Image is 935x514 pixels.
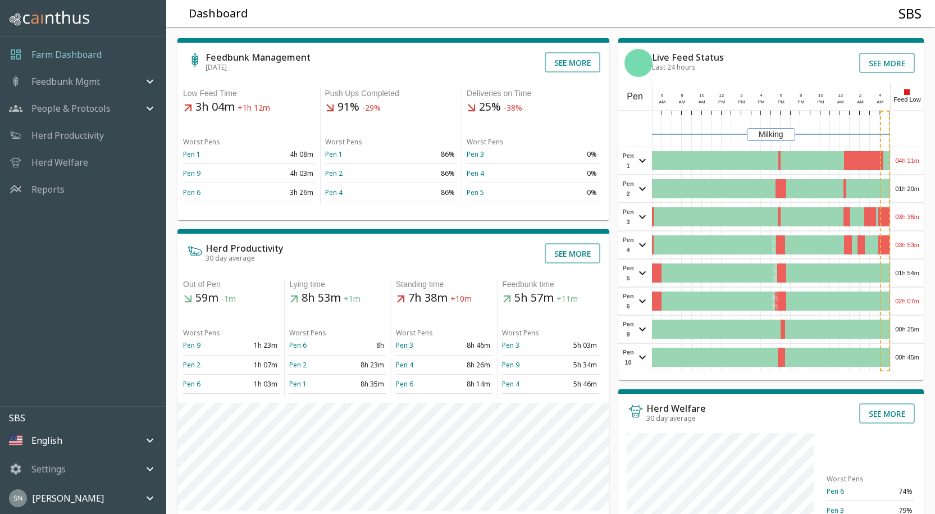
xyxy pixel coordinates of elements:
div: 04h 11m [891,147,924,174]
a: Pen 6 [183,188,200,197]
a: Pen 6 [827,486,844,496]
button: See more [545,52,600,72]
span: Worst Pens [183,328,220,338]
span: AM [837,99,844,104]
div: 8 [677,92,687,99]
span: Pen 3 [621,207,636,227]
span: AM [877,99,883,104]
span: Pen 1 [621,151,636,171]
div: 00h 25m [891,316,924,343]
span: +10m [450,294,472,304]
div: 4 [756,92,767,99]
div: Low Feed Time [183,88,316,99]
a: Pen 6 [183,379,200,389]
span: PM [718,99,725,104]
span: Worst Pens [502,328,539,338]
div: 6 [776,92,786,99]
a: Pen 4 [467,169,484,178]
td: 86% [391,145,457,164]
div: 2 [737,92,747,99]
span: Worst Pens [467,137,504,147]
a: Pen 1 [325,149,343,159]
a: Pen 3 [396,340,413,350]
span: Pen 4 [621,235,636,255]
h6: Feedbunk Management [206,53,311,62]
p: English [31,434,62,447]
span: PM [778,99,785,104]
div: 03h 36m [891,203,924,230]
td: 1h 03m [231,374,280,393]
a: Pen 9 [183,169,200,178]
a: Pen 5 [467,188,484,197]
td: 1h 07m [231,355,280,374]
div: 6 [657,92,667,99]
div: 8 [796,92,806,99]
span: 30 day average [206,253,255,263]
span: -1m [221,294,236,304]
h6: Herd Welfare [646,404,706,413]
div: Feedbunk time [502,279,599,290]
td: 74% [871,482,915,501]
div: 10 [816,92,826,99]
td: 8h [338,336,386,355]
td: 4h 03m [249,164,316,183]
a: Pen 2 [289,360,307,370]
span: Worst Pens [289,328,326,338]
span: AM [679,99,686,104]
p: Settings [31,462,66,476]
a: Herd Welfare [31,156,88,169]
a: Pen 3 [502,340,519,350]
span: 30 day average [646,413,696,423]
td: 0% [533,145,599,164]
div: 4 [875,92,886,99]
div: Lying time [289,279,386,290]
h6: Herd Productivity [206,244,283,253]
button: See more [859,403,915,424]
td: 5h 46m [550,374,599,393]
div: 02h 07m [891,288,924,315]
div: Milking [747,128,795,141]
p: [PERSON_NAME] [32,492,104,505]
span: Worst Pens [183,137,220,147]
a: Herd Productivity [31,129,104,142]
button: See more [545,243,600,263]
div: 2 [855,92,865,99]
h5: 3h 04m [183,99,316,115]
a: Pen 1 [289,379,307,389]
h5: 5h 57m [502,290,599,306]
a: Farm Dashboard [31,48,102,61]
td: 8h 23m [338,355,386,374]
p: People & Protocols [31,102,111,115]
h6: Live Feed Status [652,53,724,62]
a: Pen 9 [502,360,519,370]
h5: 25% [467,99,599,115]
div: Deliveries on Time [467,88,599,99]
td: 8h 46m [444,336,492,355]
td: 8h 14m [444,374,492,393]
td: 86% [391,164,457,183]
div: Standing time [396,279,492,290]
a: Pen 1 [183,149,200,159]
td: 4h 08m [249,145,316,164]
a: Pen 4 [325,188,343,197]
p: SBS [9,411,166,425]
div: 01h 20m [891,175,924,202]
span: -38% [504,103,522,113]
h5: 7h 38m [396,290,492,306]
span: PM [797,99,804,104]
img: 45cffdf61066f8072b93f09263145446 [9,489,27,507]
h4: SBS [898,5,922,22]
div: 12 [836,92,846,99]
span: Pen 2 [621,179,636,199]
span: -29% [362,103,381,113]
span: Pen 9 [621,319,636,339]
a: Pen 4 [502,379,519,389]
span: +1m [344,294,361,304]
span: +1h 12m [238,103,270,113]
div: 12 [717,92,727,99]
div: Push Ups Completed [325,88,458,99]
span: AM [699,99,705,104]
a: Reports [31,183,65,196]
